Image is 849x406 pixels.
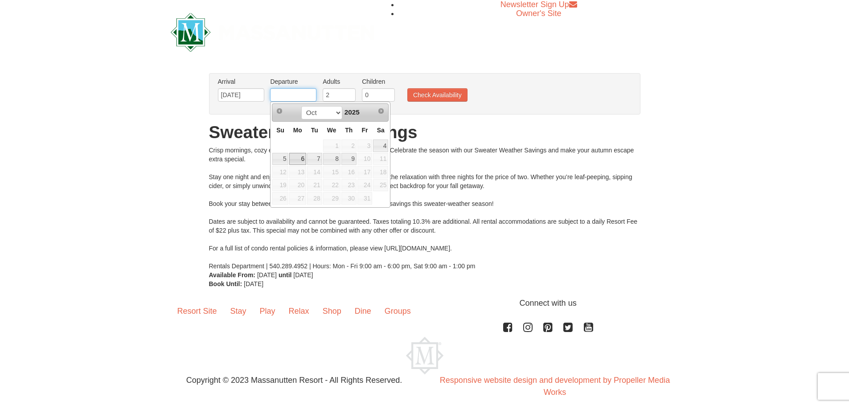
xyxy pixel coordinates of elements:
td: unAvailable [307,192,323,205]
a: Dine [348,297,378,325]
a: Groups [378,297,418,325]
td: unAvailable [289,179,307,192]
span: 29 [323,192,340,205]
span: 20 [289,179,306,192]
span: Prev [276,107,283,115]
td: unAvailable [272,179,288,192]
label: Departure [270,77,316,86]
strong: Book Until: [209,280,242,287]
span: 14 [307,166,322,178]
a: Next [375,105,388,117]
label: Children [362,77,395,86]
td: unAvailable [373,152,389,166]
td: unAvailable [357,179,373,192]
td: available [272,152,288,166]
td: available [323,139,341,152]
span: Saturday [377,127,385,134]
div: Crisp mornings, cozy evenings, and vibrant fall colors are calling! Celebrate the season with our... [209,146,640,271]
span: 15 [323,166,340,178]
a: 7 [307,153,322,165]
span: 22 [323,179,340,192]
td: unAvailable [357,152,373,166]
span: Thursday [345,127,353,134]
a: Massanutten Resort [171,21,375,41]
td: available [357,139,373,152]
span: 30 [341,192,357,205]
span: 31 [357,192,373,205]
span: 13 [289,166,306,178]
h1: Sweater Weather Savings [209,123,640,141]
span: 18 [373,166,388,178]
span: Monday [293,127,302,134]
p: Copyright © 2023 Massanutten Resort - All Rights Reserved. [164,374,425,386]
td: unAvailable [373,179,389,192]
a: Owner's Site [516,9,561,18]
td: unAvailable [272,165,288,179]
span: 25 [373,179,388,192]
span: 23 [341,179,357,192]
span: Friday [361,127,368,134]
label: Adults [323,77,356,86]
span: 17 [357,166,373,178]
span: 3 [357,139,373,152]
span: 28 [307,192,322,205]
a: 9 [341,153,357,165]
a: Shop [316,297,348,325]
a: Relax [282,297,316,325]
td: unAvailable [341,179,357,192]
td: available [323,152,341,166]
td: available [341,152,357,166]
td: unAvailable [307,165,323,179]
span: 1 [323,139,340,152]
td: available [307,152,323,166]
a: 8 [323,153,340,165]
span: [DATE] [257,271,277,279]
td: unAvailable [272,192,288,205]
td: unAvailable [357,165,373,179]
td: unAvailable [289,192,307,205]
a: Responsive website design and development by Propeller Media Works [440,376,670,397]
span: 2025 [345,108,360,116]
span: Sunday [276,127,284,134]
td: available [341,139,357,152]
td: unAvailable [323,165,341,179]
span: 16 [341,166,357,178]
span: Wednesday [327,127,336,134]
td: unAvailable [289,165,307,179]
td: unAvailable [373,165,389,179]
span: 2 [341,139,357,152]
a: Play [253,297,282,325]
a: Stay [224,297,253,325]
a: Prev [273,105,286,117]
span: 24 [357,179,373,192]
span: 19 [272,179,288,192]
td: unAvailable [341,192,357,205]
td: unAvailable [307,179,323,192]
a: 4 [373,139,388,152]
img: Massanutten Resort Logo [406,337,443,374]
button: Check Availability [407,88,468,102]
span: 21 [307,179,322,192]
a: Resort Site [171,297,224,325]
td: unAvailable [341,165,357,179]
span: 27 [289,192,306,205]
span: [DATE] [293,271,313,279]
span: 12 [272,166,288,178]
img: Massanutten Resort Logo [171,13,375,52]
strong: Available From: [209,271,256,279]
span: 26 [272,192,288,205]
td: unAvailable [357,192,373,205]
td: unAvailable [323,192,341,205]
td: unAvailable [323,179,341,192]
span: Next [377,107,385,115]
strong: until [279,271,292,279]
p: Connect with us [171,297,679,309]
span: Tuesday [311,127,318,134]
td: available [289,152,307,166]
span: 10 [357,153,373,165]
span: 11 [373,153,388,165]
span: [DATE] [244,280,263,287]
label: Arrival [218,77,264,86]
a: 5 [272,153,288,165]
